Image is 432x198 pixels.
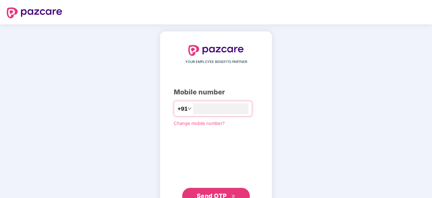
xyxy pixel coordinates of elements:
span: +91 [177,105,188,113]
img: logo [7,7,62,18]
span: YOUR EMPLOYEE BENEFITS PARTNER [185,59,247,65]
span: down [188,107,192,111]
img: logo [188,45,244,56]
a: Change mobile number? [174,120,225,126]
div: Mobile number [174,87,258,97]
